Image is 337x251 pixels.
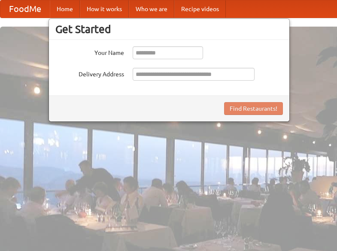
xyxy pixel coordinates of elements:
[50,0,80,18] a: Home
[80,0,129,18] a: How it works
[55,23,283,36] h3: Get Started
[224,102,283,115] button: Find Restaurants!
[55,68,124,79] label: Delivery Address
[0,0,50,18] a: FoodMe
[174,0,226,18] a: Recipe videos
[129,0,174,18] a: Who we are
[55,46,124,57] label: Your Name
